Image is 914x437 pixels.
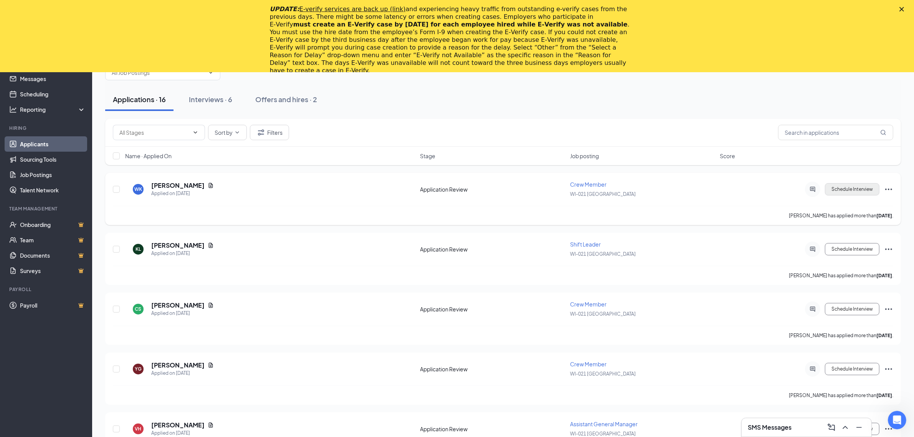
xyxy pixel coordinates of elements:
[789,392,893,399] p: [PERSON_NAME] has applied more than .
[789,212,893,219] p: [PERSON_NAME] has applied more than .
[778,125,893,140] input: Search in applications
[20,182,86,198] a: Talent Network
[880,129,886,136] svg: MagnifyingGlass
[808,186,817,192] svg: ActiveChat
[20,136,86,152] a: Applicants
[570,181,607,188] span: Crew Member
[151,181,205,190] h5: [PERSON_NAME]
[570,241,601,248] span: Shift Leader
[270,5,632,74] div: and experiencing heavy traffic from outstanding e-verify cases from the previous days. There migh...
[151,421,205,429] h5: [PERSON_NAME]
[151,250,214,257] div: Applied on [DATE]
[20,232,86,248] a: TeamCrown
[113,94,166,104] div: Applications · 16
[420,365,565,373] div: Application Review
[151,190,214,197] div: Applied on [DATE]
[570,431,636,437] span: WI-021 [GEOGRAPHIC_DATA]
[20,106,86,113] div: Reporting
[748,423,792,432] h3: SMS Messages
[151,310,214,317] div: Applied on [DATE]
[884,364,893,374] svg: Ellipses
[20,298,86,313] a: PayrollCrown
[808,366,817,372] svg: ActiveChat
[789,272,893,279] p: [PERSON_NAME] has applied more than .
[208,362,214,368] svg: Document
[20,86,86,102] a: Scheduling
[136,246,141,252] div: KL
[125,152,172,160] span: Name · Applied On
[9,106,17,113] svg: Analysis
[255,94,317,104] div: Offers and hires · 2
[270,5,406,13] i: UPDATE:
[570,152,599,160] span: Job posting
[135,366,142,372] div: YG
[134,186,142,192] div: WK
[570,251,636,257] span: WI-021 [GEOGRAPHIC_DATA]
[112,68,205,77] input: All Job Postings
[825,303,879,315] button: Schedule Interview
[20,167,86,182] a: Job Postings
[825,421,838,434] button: ComposeMessage
[234,129,240,136] svg: ChevronDown
[208,242,214,248] svg: Document
[884,245,893,254] svg: Ellipses
[884,424,893,434] svg: Ellipses
[208,182,214,189] svg: Document
[720,152,735,160] span: Score
[20,248,86,263] a: DocumentsCrown
[208,70,214,76] svg: ChevronDown
[299,5,406,13] a: E-verify services are back up (link)
[151,241,205,250] h5: [PERSON_NAME]
[293,21,628,28] b: must create an E‑Verify case by [DATE] for each employee hired while E‑Verify was not available
[420,245,565,253] div: Application Review
[151,361,205,369] h5: [PERSON_NAME]
[570,311,636,317] span: WI-021 [GEOGRAPHIC_DATA]
[192,129,198,136] svg: ChevronDown
[570,301,607,308] span: Crew Member
[20,152,86,167] a: Sourcing Tools
[20,263,86,278] a: SurveysCrown
[119,128,189,137] input: All Stages
[208,125,247,140] button: Sort byChevronDown
[841,423,850,432] svg: ChevronUp
[420,152,436,160] span: Stage
[884,185,893,194] svg: Ellipses
[570,191,636,197] span: WI-021 [GEOGRAPHIC_DATA]
[256,128,266,137] svg: Filter
[9,125,84,131] div: Hiring
[808,306,817,312] svg: ActiveChat
[808,246,817,252] svg: ActiveChat
[151,369,214,377] div: Applied on [DATE]
[420,185,565,193] div: Application Review
[570,371,636,377] span: WI-021 [GEOGRAPHIC_DATA]
[135,425,142,432] div: VH
[135,306,142,312] div: CS
[876,392,892,398] b: [DATE]
[888,411,906,429] iframe: Intercom live chat
[20,71,86,86] a: Messages
[899,7,907,12] div: Close
[420,425,565,433] div: Application Review
[825,183,879,195] button: Schedule Interview
[420,305,565,313] div: Application Review
[839,421,851,434] button: ChevronUp
[825,243,879,255] button: Schedule Interview
[208,422,214,428] svg: Document
[151,301,205,310] h5: [PERSON_NAME]
[250,125,289,140] button: Filter Filters
[20,217,86,232] a: OnboardingCrown
[9,286,84,293] div: Payroll
[854,423,864,432] svg: Minimize
[789,332,893,339] p: [PERSON_NAME] has applied more than .
[570,420,638,427] span: Assistant General Manager
[9,205,84,212] div: Team Management
[570,361,607,367] span: Crew Member
[876,273,892,278] b: [DATE]
[827,423,836,432] svg: ComposeMessage
[151,429,214,437] div: Applied on [DATE]
[853,421,865,434] button: Minimize
[208,302,214,308] svg: Document
[189,94,232,104] div: Interviews · 6
[876,213,892,218] b: [DATE]
[825,363,879,375] button: Schedule Interview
